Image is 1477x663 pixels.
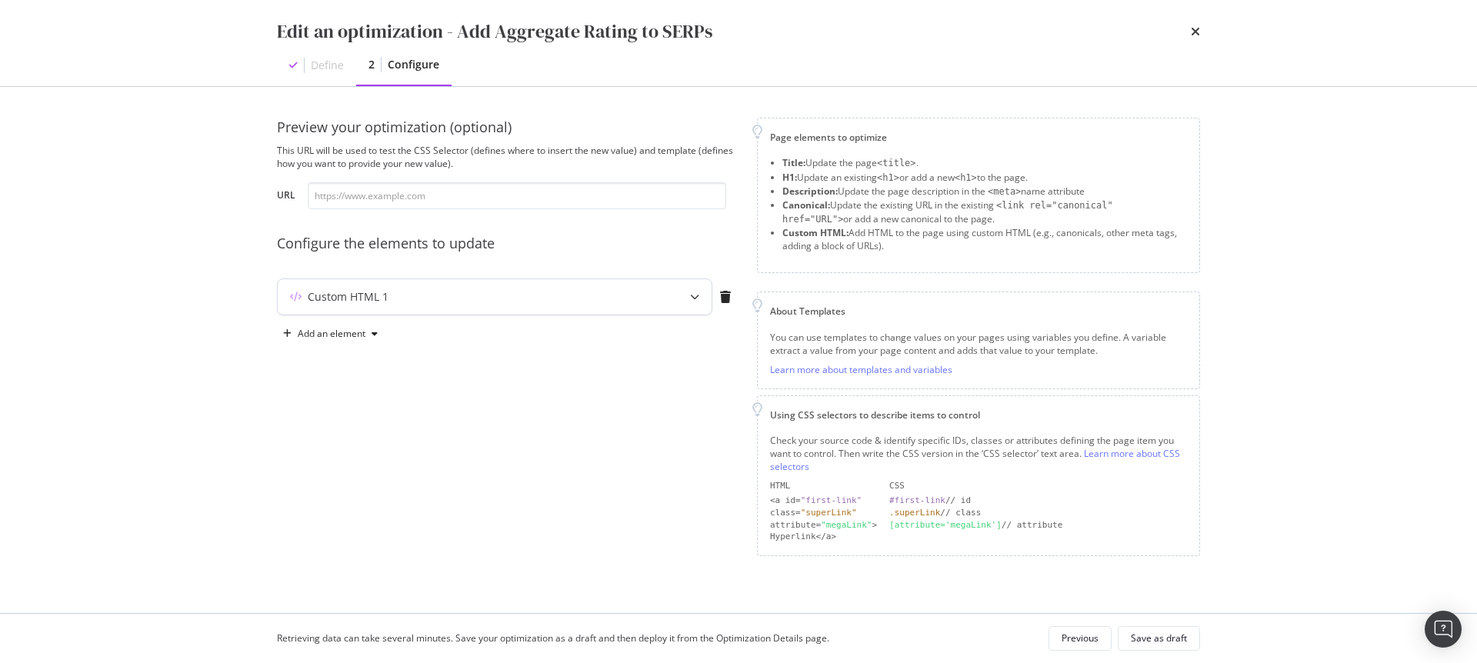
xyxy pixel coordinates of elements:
li: Update an existing or add a new to the page. [782,171,1187,185]
div: Previous [1062,631,1099,645]
span: <h1> [877,172,899,183]
div: "superLink" [801,508,857,518]
span: <title> [877,158,916,168]
span: <h1> [955,172,977,183]
strong: Custom HTML: [782,226,849,239]
div: Page elements to optimize [770,131,1187,144]
div: .superLink [889,508,940,518]
label: URL [277,188,295,205]
div: Configure [388,57,439,72]
div: Define [311,58,344,73]
strong: Title: [782,156,805,169]
a: Learn more about CSS selectors [770,447,1180,473]
div: Custom HTML 1 [308,289,388,305]
div: You can use templates to change values on your pages using variables you define. A variable extra... [770,331,1187,357]
li: Add HTML to the page using custom HTML (e.g., canonicals, other meta tags, adding a block of URLs). [782,226,1187,252]
button: Add an element [277,322,384,346]
div: Add an element [298,329,365,338]
button: Save as draft [1118,626,1200,651]
div: // attribute [889,519,1187,531]
span: <meta> [988,186,1021,197]
div: Hyperlink</a> [770,531,877,543]
div: Open Intercom Messenger [1425,611,1462,648]
div: times [1191,18,1200,45]
div: Save as draft [1131,631,1187,645]
div: This URL will be used to test the CSS Selector (defines where to insert the new value) and templa... [277,144,738,170]
li: Update the existing URL in the existing or add a new canonical to the page. [782,198,1187,226]
a: Learn more about templates and variables [770,363,952,376]
div: Using CSS selectors to describe items to control [770,408,1187,421]
li: Update the page . [782,156,1187,170]
div: // id [889,495,1187,507]
div: class= [770,507,877,519]
span: <link rel="canonical" href="URL"> [782,200,1113,225]
div: Edit an optimization - Add Aggregate Rating to SERPs [277,18,712,45]
div: About Templates [770,305,1187,318]
div: "megaLink" [821,520,872,530]
div: HTML [770,480,877,492]
div: Preview your optimization (optional) [277,118,738,138]
li: Update the page description in the name attribute [782,185,1187,198]
div: Check your source code & identify specific IDs, classes or attributes defining the page item you ... [770,434,1187,473]
strong: Canonical: [782,198,830,212]
div: 2 [368,57,375,72]
strong: H1: [782,171,797,184]
div: // class [889,507,1187,519]
div: #first-link [889,495,945,505]
div: CSS [889,480,1187,492]
button: Previous [1049,626,1112,651]
div: attribute= > [770,519,877,531]
input: https://www.example.com [308,182,726,209]
div: <a id= [770,495,877,507]
div: Configure the elements to update [277,234,738,254]
div: Retrieving data can take several minutes. Save your optimization as a draft and then deploy it fr... [277,631,829,645]
strong: Description: [782,185,838,198]
div: "first-link" [801,495,862,505]
div: [attribute='megaLink'] [889,520,1002,530]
